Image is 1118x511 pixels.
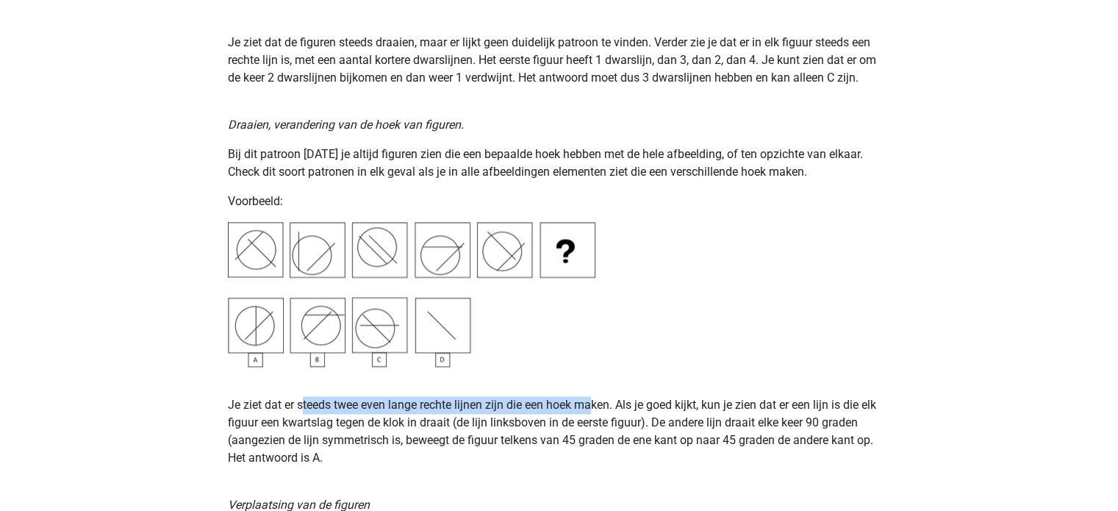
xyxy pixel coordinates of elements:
[228,193,891,210] p: Voorbeeld:
[228,396,891,467] p: Je ziet dat er steeds twee even lange rechte lijnen zijn die een hoek maken. Als je goed kijkt, k...
[228,146,891,181] p: Bij dit patroon [DATE] je altijd figuren zien die een bepaalde hoek hebben met de hele afbeelding...
[228,118,464,132] i: Draaien, verandering van de hoek van figuren.
[228,222,595,367] img: Inductive Reasoning Example4.png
